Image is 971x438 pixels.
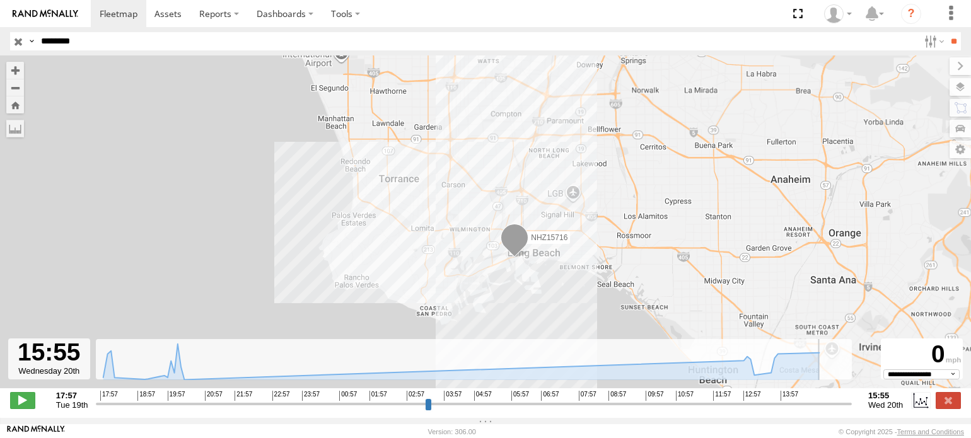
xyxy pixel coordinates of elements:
a: Terms and Conditions [897,428,964,435]
label: Search Query [26,32,37,50]
span: 09:57 [646,391,663,401]
div: © Copyright 2025 - [839,428,964,435]
span: 07:57 [579,391,596,401]
span: 01:57 [369,391,387,401]
label: Close [936,392,961,408]
span: Tue 19th Aug 2025 [56,400,88,410]
span: 08:57 [608,391,626,401]
span: 10:57 [676,391,694,401]
span: 05:57 [511,391,529,401]
span: 22:57 [272,391,290,401]
span: 02:57 [407,391,424,401]
a: Visit our Website [7,425,65,438]
span: 20:57 [205,391,223,401]
span: 21:57 [235,391,252,401]
strong: 17:57 [56,391,88,400]
span: Wed 20th Aug 2025 [868,400,903,410]
button: Zoom out [6,79,24,96]
label: Map Settings [950,141,971,158]
label: Play/Stop [10,392,35,408]
span: 18:57 [137,391,155,401]
span: 12:57 [743,391,761,401]
span: 19:57 [168,391,185,401]
div: Zulema McIntosch [820,4,856,23]
span: 23:57 [302,391,320,401]
button: Zoom in [6,62,24,79]
div: Version: 306.00 [428,428,476,435]
i: ? [901,4,921,24]
span: 03:57 [444,391,462,401]
label: Search Filter Options [919,32,946,50]
label: Measure [6,120,24,137]
span: 11:57 [713,391,731,401]
div: 0 [883,340,961,369]
img: rand-logo.svg [13,9,78,18]
span: 06:57 [541,391,559,401]
strong: 15:55 [868,391,903,400]
span: 04:57 [474,391,492,401]
button: Zoom Home [6,96,24,113]
span: 17:57 [100,391,118,401]
span: NHZ15716 [531,233,567,241]
span: 00:57 [339,391,357,401]
span: 13:57 [781,391,798,401]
